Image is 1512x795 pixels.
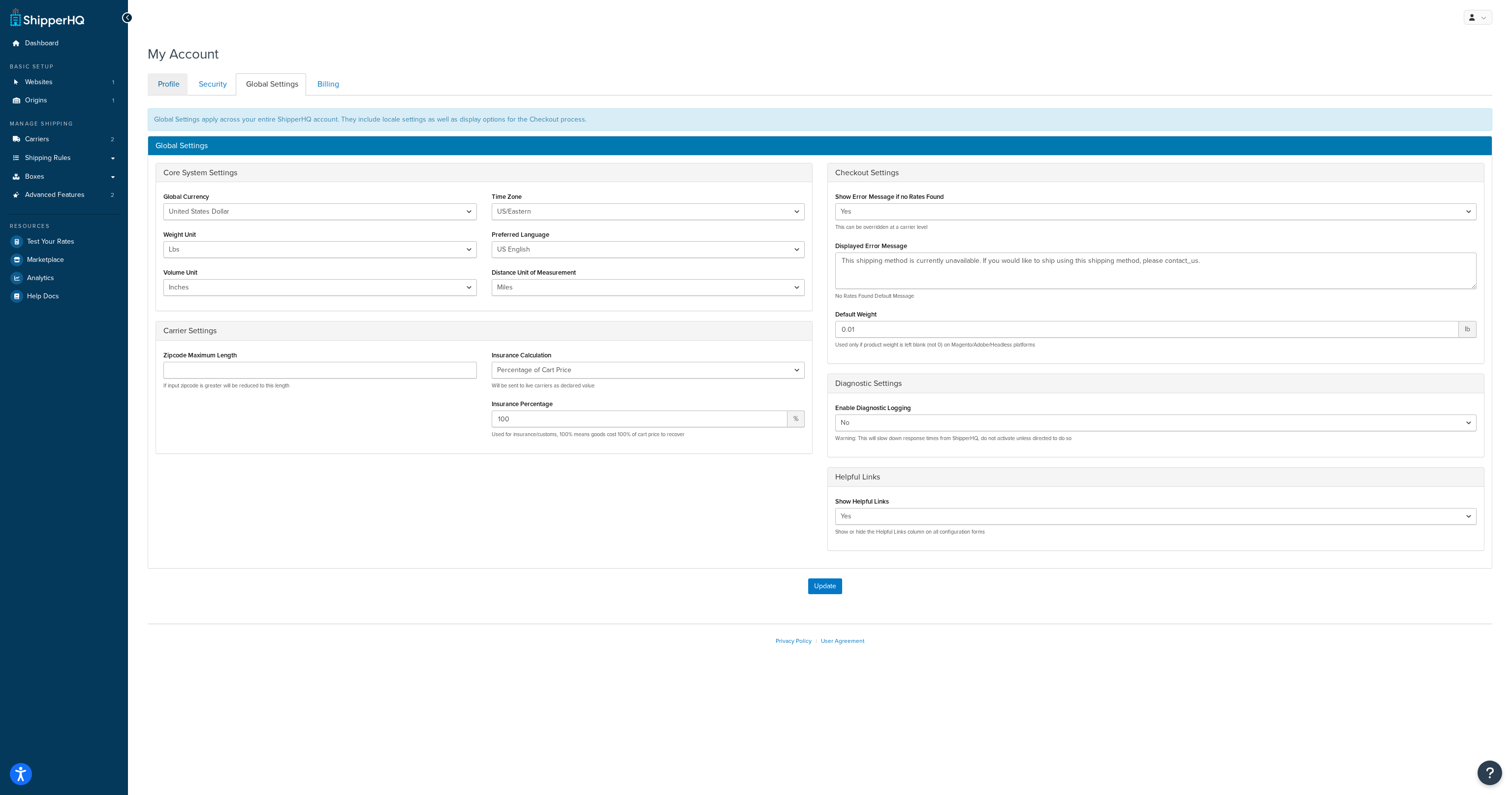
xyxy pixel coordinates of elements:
[776,636,812,645] a: Privacy Policy
[492,400,553,408] label: Insurance Percentage
[835,253,1477,289] textarea: This shipping method is currently unavailable. If you would like to ship using this shipping meth...
[27,238,74,246] span: Test Your Rates
[7,120,121,128] div: Manage Shipping
[808,578,842,594] button: Update
[189,73,235,95] a: Security
[111,191,114,199] span: 2
[27,274,54,283] span: Analytics
[7,63,121,71] div: Basic Setup
[163,193,209,200] label: Global Currency
[25,191,85,199] span: Advanced Features
[148,73,188,95] a: Profile
[7,73,121,92] li: Websites
[7,222,121,230] div: Resources
[835,404,911,412] label: Enable Diagnostic Logging
[7,34,121,53] a: Dashboard
[492,351,551,359] label: Insurance Calculation
[112,96,114,105] span: 1
[835,379,1477,388] h3: Diagnostic Settings
[156,141,1484,150] h3: Global Settings
[307,73,347,95] a: Billing
[27,292,59,301] span: Help Docs
[27,256,64,264] span: Marketplace
[816,636,817,645] span: |
[25,135,49,144] span: Carriers
[835,242,907,250] label: Displayed Error Message
[7,186,121,204] li: Advanced Features
[835,223,1477,231] p: This can be overridden at a carrier level
[7,186,121,204] a: Advanced Features 2
[492,431,805,438] p: Used for insurance/customs, 100% means goods cost 100% of cart price to recover
[787,411,805,427] span: %
[835,528,1477,536] p: Show or hide the Helpful Links column on all configuration forms
[1459,321,1477,338] span: lb
[7,269,121,287] a: Analytics
[163,351,237,359] label: Zipcode Maximum Length
[835,435,1477,442] p: Warning: This will slow down response times from ShipperHQ, do not activate unless directed to do so
[148,44,219,64] h1: My Account
[7,251,121,269] a: Marketplace
[163,168,805,177] h3: Core System Settings
[163,231,196,238] label: Weight Unit
[25,78,53,87] span: Websites
[835,341,1477,349] p: Used only if product weight is left blank (not 0) on Magento/Adobe/Headless platforms
[492,193,522,200] label: Time Zone
[835,292,1477,300] p: No Rates Found Default Message
[821,636,865,645] a: User Agreement
[25,173,44,181] span: Boxes
[7,92,121,110] a: Origins 1
[111,135,114,144] span: 2
[835,311,877,318] label: Default Weight
[7,168,121,186] a: Boxes
[25,154,71,162] span: Shipping Rules
[236,73,306,95] a: Global Settings
[163,382,477,389] p: If input zipcode is greater will be reduced to this length
[835,193,944,200] label: Show Error Message if no Rates Found
[492,231,549,238] label: Preferred Language
[163,269,197,276] label: Volume Unit
[492,269,576,276] label: Distance Unit of Measurement
[25,39,59,48] span: Dashboard
[148,108,1492,131] div: Global Settings apply across your entire ShipperHQ account. They include locale settings as well ...
[7,92,121,110] li: Origins
[7,149,121,167] a: Shipping Rules
[7,287,121,305] a: Help Docs
[7,233,121,251] a: Test Your Rates
[7,130,121,149] li: Carriers
[7,73,121,92] a: Websites 1
[835,473,1477,481] h3: Helpful Links
[835,168,1477,177] h3: Checkout Settings
[7,130,121,149] a: Carriers 2
[112,78,114,87] span: 1
[10,7,84,27] a: ShipperHQ Home
[835,498,889,505] label: Show Helpful Links
[25,96,47,105] span: Origins
[492,382,805,389] p: Will be sent to live carriers as declared value
[163,326,805,335] h3: Carrier Settings
[1478,761,1502,785] button: Open Resource Center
